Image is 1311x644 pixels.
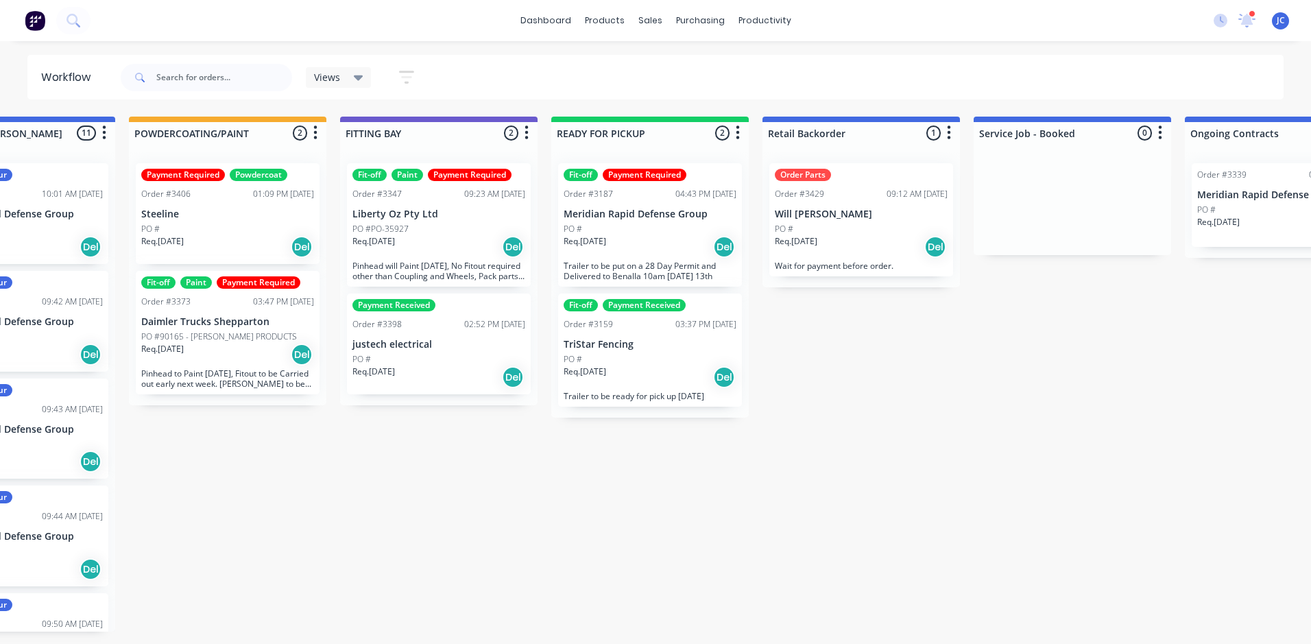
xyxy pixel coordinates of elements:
p: PO # [775,223,793,235]
span: JC [1277,14,1285,27]
div: 10:01 AM [DATE] [42,188,103,200]
div: Order #3159 [564,318,613,331]
div: Workflow [41,69,97,86]
div: Order #3406 [141,188,191,200]
div: Order #3347 [352,188,402,200]
div: Del [502,366,524,388]
div: Payment Required [428,169,512,181]
div: Paint [180,276,212,289]
div: Fit-offPayment ReceivedOrder #315903:37 PM [DATE]TriStar FencingPO #Req.[DATE]DelTrailer to be re... [558,294,742,407]
div: Payment RequiredPowdercoatOrder #340601:09 PM [DATE]SteelinePO #Req.[DATE]Del [136,163,320,264]
div: 09:12 AM [DATE] [887,188,948,200]
div: Del [80,236,101,258]
div: 03:37 PM [DATE] [675,318,736,331]
p: Steeline [141,208,314,220]
p: Req. [DATE] [141,343,184,355]
div: Del [80,451,101,473]
div: Del [713,366,735,388]
p: Req. [DATE] [564,235,606,248]
p: Wait for payment before order. [775,261,948,271]
div: 01:09 PM [DATE] [253,188,314,200]
div: sales [632,10,669,31]
div: Fit-offPayment RequiredOrder #318704:43 PM [DATE]Meridian Rapid Defense GroupPO #Req.[DATE]DelTra... [558,163,742,287]
p: TriStar Fencing [564,339,736,350]
p: Req. [DATE] [1197,216,1240,228]
p: Trailer to be ready for pick up [DATE] [564,391,736,401]
div: products [578,10,632,31]
p: PO #90165 - [PERSON_NAME] PRODUCTS [141,331,297,343]
div: Order PartsOrder #342909:12 AM [DATE]Will [PERSON_NAME]PO #Req.[DATE]DelWait for payment before o... [769,163,953,276]
p: Req. [DATE] [352,366,395,378]
img: Factory [25,10,45,31]
span: Views [314,70,340,84]
p: Pinhead will Paint [DATE], No Fitout required other than Coupling and Wheels, Pack parts on Palle... [352,261,525,281]
p: Meridian Rapid Defense Group [564,208,736,220]
div: Order Parts [775,169,831,181]
div: Del [713,236,735,258]
div: Order #3398 [352,318,402,331]
div: Order #3339 [1197,169,1247,181]
div: Powdercoat [230,169,287,181]
div: Del [291,236,313,258]
p: Liberty Oz Pty Ltd [352,208,525,220]
p: PO # [141,223,160,235]
p: PO # [564,353,582,366]
div: Fit-off [352,169,387,181]
div: 09:42 AM [DATE] [42,296,103,308]
div: Payment Received [603,299,686,311]
p: PO # [564,223,582,235]
div: 09:23 AM [DATE] [464,188,525,200]
div: Del [502,236,524,258]
div: Del [924,236,946,258]
div: Payment ReceivedOrder #339802:52 PM [DATE]justech electricalPO #Req.[DATE]Del [347,294,531,394]
div: Order #3187 [564,188,613,200]
p: Pinhead to Paint [DATE], Fitout to be Carried out early next week. [PERSON_NAME] to be organised ... [141,368,314,389]
div: Payment Required [603,169,686,181]
div: Fit-offPaintPayment RequiredOrder #334709:23 AM [DATE]Liberty Oz Pty LtdPO #PO-35927Req.[DATE]Del... [347,163,531,287]
div: Fit-off [564,299,598,311]
div: Del [80,558,101,580]
div: Fit-off [564,169,598,181]
div: Fit-offPaintPayment RequiredOrder #337303:47 PM [DATE]Daimler Trucks SheppartonPO #90165 - [PERSO... [136,271,320,394]
p: PO # [1197,204,1216,216]
div: productivity [732,10,798,31]
div: 09:50 AM [DATE] [42,618,103,630]
div: purchasing [669,10,732,31]
div: Order #3373 [141,296,191,308]
div: 03:47 PM [DATE] [253,296,314,308]
div: 09:44 AM [DATE] [42,510,103,523]
div: Del [80,344,101,366]
div: Paint [392,169,423,181]
div: 09:43 AM [DATE] [42,403,103,416]
div: 04:43 PM [DATE] [675,188,736,200]
p: Req. [DATE] [352,235,395,248]
p: Will [PERSON_NAME] [775,208,948,220]
input: Search for orders... [156,64,292,91]
div: Payment Received [352,299,435,311]
p: Req. [DATE] [775,235,817,248]
p: Req. [DATE] [564,366,606,378]
p: Daimler Trucks Shepparton [141,316,314,328]
div: Order #3429 [775,188,824,200]
div: Payment Required [217,276,300,289]
p: Req. [DATE] [141,235,184,248]
div: 02:52 PM [DATE] [464,318,525,331]
a: dashboard [514,10,578,31]
p: PO #PO-35927 [352,223,409,235]
p: justech electrical [352,339,525,350]
p: PO # [352,353,371,366]
p: Trailer to be put on a 28 Day Permit and Delivered to Benalla 10am [DATE] 13th [564,261,736,281]
div: Del [291,344,313,366]
div: Payment Required [141,169,225,181]
div: Fit-off [141,276,176,289]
